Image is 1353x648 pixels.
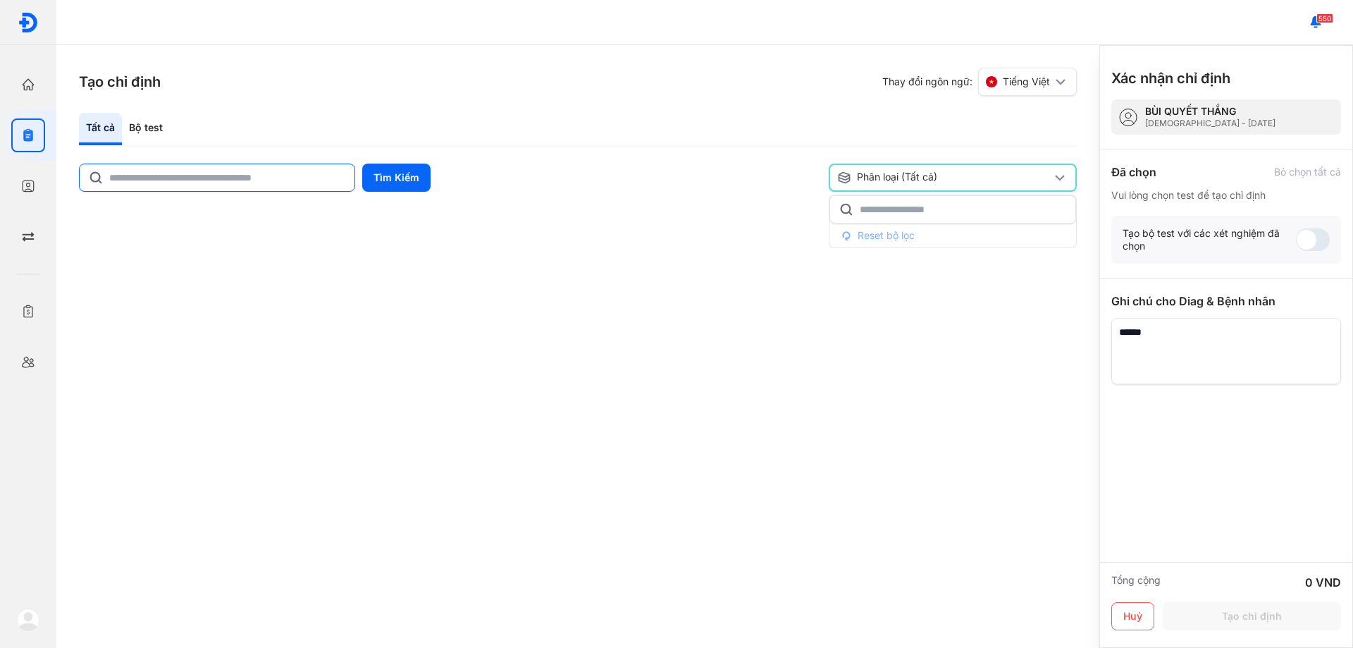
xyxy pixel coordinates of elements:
div: Bộ test [122,113,170,145]
img: logo [18,12,39,33]
h3: Xác nhận chỉ định [1111,68,1230,88]
div: Bỏ chọn tất cả [1274,166,1341,178]
div: [DEMOGRAPHIC_DATA] - [DATE] [1145,118,1275,129]
button: Tạo chỉ định [1163,602,1341,630]
img: logo [17,609,39,631]
div: BÙI QUYẾT THẮNG [1145,105,1275,118]
div: Tất cả [79,113,122,145]
div: Reset bộ lọc [829,224,1076,247]
span: Tiếng Việt [1003,75,1050,88]
div: Phân loại (Tất cả) [837,171,1051,185]
div: Ghi chú cho Diag & Bệnh nhân [1111,293,1341,310]
button: Huỷ [1111,602,1154,630]
div: Vui lòng chọn test để tạo chỉ định [1111,189,1341,202]
div: Thay đổi ngôn ngữ: [882,68,1077,96]
div: Tạo bộ test với các xét nghiệm đã chọn [1123,227,1296,252]
div: Đã chọn [1111,164,1156,181]
h3: Tạo chỉ định [79,72,161,92]
div: Tổng cộng [1111,574,1161,591]
div: 0 VND [1305,574,1341,591]
button: Tìm Kiếm [362,164,431,192]
span: 550 [1316,13,1333,23]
